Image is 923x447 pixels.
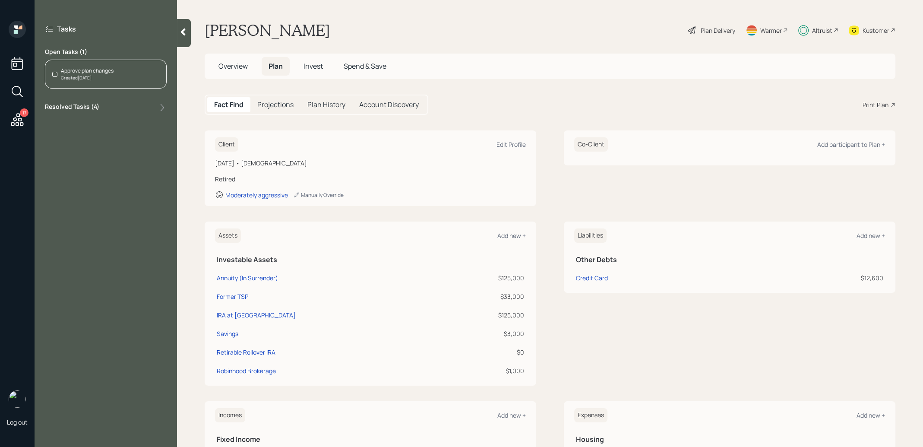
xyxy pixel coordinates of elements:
[497,411,526,419] div: Add new +
[61,75,114,81] div: Created [DATE]
[812,26,832,35] div: Altruist
[817,140,885,149] div: Add participant to Plan +
[57,24,76,34] label: Tasks
[863,100,888,109] div: Print Plan
[218,61,248,71] span: Overview
[269,61,283,71] span: Plan
[344,61,386,71] span: Spend & Save
[257,101,294,109] h5: Projections
[307,101,345,109] h5: Plan History
[576,273,608,282] div: Credit Card
[359,101,419,109] h5: Account Discovery
[217,311,296,320] div: IRA at [GEOGRAPHIC_DATA]
[215,408,245,422] h6: Incomes
[574,408,607,422] h6: Expenses
[215,228,241,243] h6: Assets
[217,348,275,357] div: Retirable Rollover IRA
[701,26,735,35] div: Plan Delivery
[574,137,608,152] h6: Co-Client
[446,311,524,320] div: $125,000
[205,21,330,40] h1: [PERSON_NAME]
[9,390,26,408] img: treva-nostdahl-headshot.png
[293,191,344,199] div: Manually Override
[497,231,526,240] div: Add new +
[863,26,889,35] div: Kustomer
[217,292,248,301] div: Former TSP
[61,67,114,75] div: Approve plan changes
[496,140,526,149] div: Edit Profile
[225,191,288,199] div: Moderately aggressive
[7,418,28,426] div: Log out
[857,411,885,419] div: Add new +
[217,366,276,375] div: Robinhood Brokerage
[446,366,524,375] div: $1,000
[45,102,99,113] label: Resolved Tasks ( 4 )
[303,61,323,71] span: Invest
[215,159,526,168] div: [DATE] • [DEMOGRAPHIC_DATA]
[857,231,885,240] div: Add new +
[446,329,524,338] div: $3,000
[214,101,243,109] h5: Fact Find
[760,26,782,35] div: Warmer
[755,273,883,282] div: $12,600
[217,329,238,338] div: Savings
[576,435,883,444] h5: Housing
[217,256,524,264] h5: Investable Assets
[215,137,238,152] h6: Client
[574,228,607,243] h6: Liabilities
[446,292,524,301] div: $33,000
[45,48,167,56] label: Open Tasks ( 1 )
[576,256,883,264] h5: Other Debts
[20,108,28,117] div: 17
[215,174,526,184] div: Retired
[446,273,524,282] div: $125,000
[446,348,524,357] div: $0
[217,435,524,444] h5: Fixed Income
[217,273,278,282] div: Annuity (In Surrender)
